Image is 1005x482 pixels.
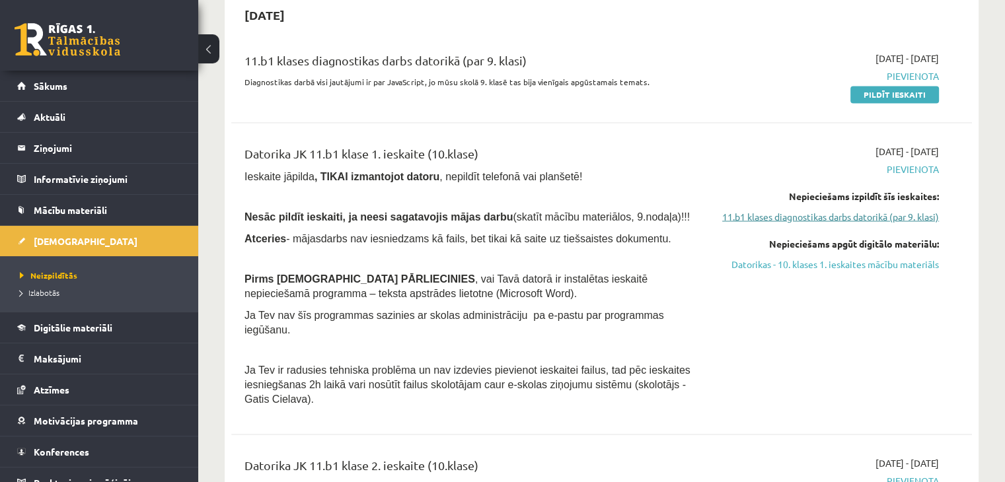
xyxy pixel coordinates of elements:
span: Pirms [DEMOGRAPHIC_DATA] PĀRLIECINIES [244,273,475,284]
b: , TIKAI izmantojot datoru [315,170,439,182]
div: 11.b1 klases diagnostikas darbs datorikā (par 9. klasi) [244,52,701,76]
a: Ziņojumi [17,133,182,163]
b: Atceries [244,232,286,244]
a: Sākums [17,71,182,101]
a: Informatīvie ziņojumi [17,164,182,194]
a: Mācību materiāli [17,195,182,225]
a: Atzīmes [17,374,182,405]
span: Sākums [34,80,67,92]
a: Pildīt ieskaiti [850,86,939,103]
legend: Informatīvie ziņojumi [34,164,182,194]
span: [DATE] - [DATE] [875,52,939,65]
div: Datorika JK 11.b1 klase 1. ieskaite (10.klase) [244,144,701,168]
a: Neizpildītās [20,269,185,281]
a: Datorikas - 10. klases 1. ieskaites mācību materiāls [721,257,939,271]
span: Konferences [34,446,89,458]
span: Pievienota [721,162,939,176]
a: Maksājumi [17,343,182,374]
span: Pievienota [721,69,939,83]
a: Motivācijas programma [17,405,182,436]
span: Izlabotās [20,287,59,298]
a: [DEMOGRAPHIC_DATA] [17,226,182,256]
span: [DATE] - [DATE] [875,144,939,158]
span: [DATE] - [DATE] [875,456,939,469]
span: Ieskaite jāpilda , nepildīt telefonā vai planšetē! [244,170,582,182]
a: Digitālie materiāli [17,312,182,343]
a: Aktuāli [17,102,182,132]
span: Aktuāli [34,111,65,123]
span: Mācību materiāli [34,204,107,216]
legend: Ziņojumi [34,133,182,163]
div: Nepieciešams izpildīt šīs ieskaites: [721,189,939,203]
span: Neizpildītās [20,270,77,281]
span: (skatīt mācību materiālos, 9.nodaļa)!!! [513,211,690,222]
div: Nepieciešams apgūt digitālo materiālu: [721,236,939,250]
a: Rīgas 1. Tālmācības vidusskola [15,23,120,56]
a: Izlabotās [20,287,185,298]
legend: Maksājumi [34,343,182,374]
span: - mājasdarbs nav iesniedzams kā fails, bet tikai kā saite uz tiešsaistes dokumentu. [244,232,671,244]
p: Diagnostikas darbā visi jautājumi ir par JavaScript, jo mūsu skolā 9. klasē tas bija vienīgais ap... [244,76,701,88]
div: Datorika JK 11.b1 klase 2. ieskaite (10.klase) [244,456,701,480]
span: Ja Tev nav šīs programmas sazinies ar skolas administrāciju pa e-pastu par programmas iegūšanu. [244,309,664,335]
span: Digitālie materiāli [34,322,112,333]
a: 11.b1 klases diagnostikas darbs datorikā (par 9. klasi) [721,209,939,223]
a: Konferences [17,436,182,467]
span: Ja Tev ir radusies tehniska problēma un nav izdevies pievienot ieskaitei failus, tad pēc ieskaite... [244,364,690,404]
span: Motivācijas programma [34,415,138,427]
span: Atzīmes [34,384,69,396]
span: Nesāc pildīt ieskaiti, ja neesi sagatavojis mājas darbu [244,211,513,222]
span: [DEMOGRAPHIC_DATA] [34,235,137,247]
span: , vai Tavā datorā ir instalētas ieskaitē nepieciešamā programma – teksta apstrādes lietotne (Micr... [244,273,648,298]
